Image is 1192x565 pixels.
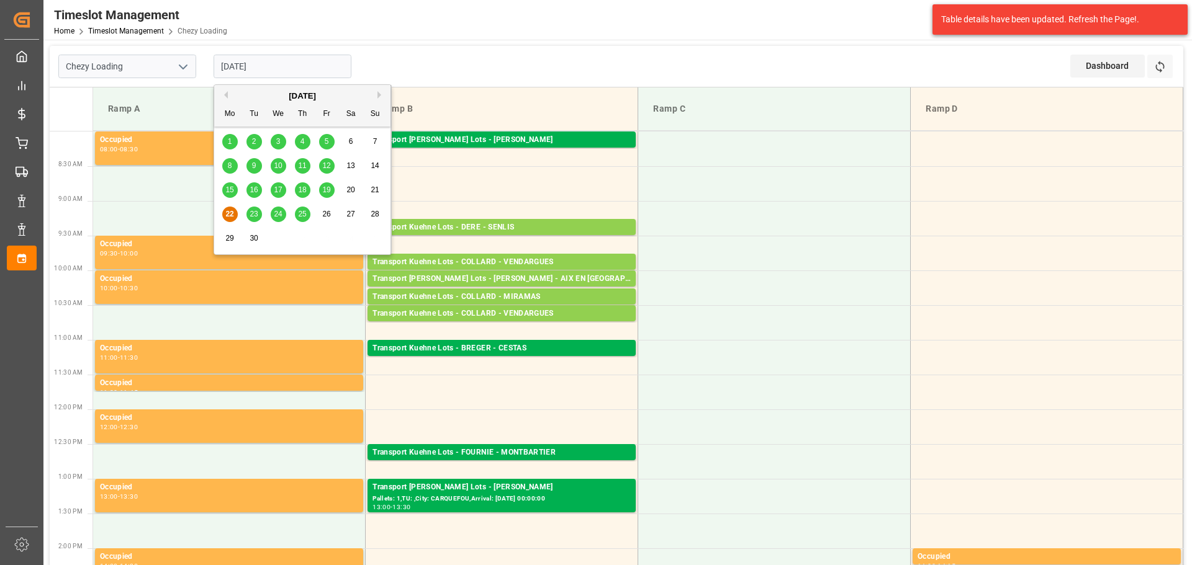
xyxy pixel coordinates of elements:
[120,389,138,395] div: 11:45
[100,355,118,360] div: 11:00
[246,231,262,246] div: Choose Tuesday, September 30th, 2025
[54,369,83,376] span: 11:30 AM
[372,459,631,469] div: Pallets: 2,TU: 62,City: MONTBARTIER,Arrival: [DATE] 00:00:00
[918,551,1176,563] div: Occupied
[271,207,286,222] div: Choose Wednesday, September 24th, 2025
[120,494,138,499] div: 13:30
[222,231,238,246] div: Choose Monday, September 29th, 2025
[214,55,351,78] input: DD-MM-YYYY
[54,265,83,272] span: 10:00 AM
[346,210,354,218] span: 27
[346,185,354,194] span: 20
[100,273,358,285] div: Occupied
[343,207,359,222] div: Choose Saturday, September 27th, 2025
[58,473,83,480] span: 1:00 PM
[58,230,83,237] span: 9:30 AM
[319,182,335,198] div: Choose Friday, September 19th, 2025
[58,161,83,167] span: 8:30 AM
[100,134,358,146] div: Occupied
[372,291,631,303] div: Transport Kuehne Lots - COLLARD - MIRAMAS
[319,107,335,122] div: Fr
[220,91,228,99] button: Previous Month
[100,377,358,389] div: Occupied
[103,97,355,120] div: Ramp A
[322,185,330,194] span: 19
[118,355,120,360] div: -
[376,97,628,120] div: Ramp B
[372,447,631,459] div: Transport Kuehne Lots - FOURNIE - MONTBARTIER
[295,134,310,149] div: Choose Thursday, September 4th, 2025
[271,134,286,149] div: Choose Wednesday, September 3rd, 2025
[100,412,358,424] div: Occupied
[118,494,120,499] div: -
[295,107,310,122] div: Th
[228,137,232,146] span: 1
[222,158,238,174] div: Choose Monday, September 8th, 2025
[100,481,358,494] div: Occupied
[173,57,192,76] button: open menu
[246,107,262,122] div: Tu
[373,137,377,146] span: 7
[225,234,233,242] span: 29
[346,161,354,170] span: 13
[271,158,286,174] div: Choose Wednesday, September 10th, 2025
[250,234,258,242] span: 30
[88,27,164,35] a: Timeslot Management
[322,210,330,218] span: 26
[252,161,256,170] span: 9
[118,146,120,152] div: -
[377,91,385,99] button: Next Month
[295,182,310,198] div: Choose Thursday, September 18th, 2025
[372,269,631,279] div: Pallets: 1,TU: ,City: VENDARGUES,Arrival: [DATE] 00:00:00
[100,551,358,563] div: Occupied
[54,6,227,24] div: Timeslot Management
[54,334,83,341] span: 11:00 AM
[372,273,631,285] div: Transport [PERSON_NAME] Lots - [PERSON_NAME] - AIX EN [GEOGRAPHIC_DATA]
[391,504,392,510] div: -
[343,134,359,149] div: Choose Saturday, September 6th, 2025
[319,207,335,222] div: Choose Friday, September 26th, 2025
[921,97,1173,120] div: Ramp D
[100,389,118,395] div: 11:30
[54,300,83,306] span: 10:30 AM
[298,210,306,218] span: 25
[58,195,83,202] span: 9:00 AM
[1070,55,1145,78] div: Dashboard
[58,55,196,78] input: Type to search/select
[372,308,631,320] div: Transport Kuehne Lots - COLLARD - VENDARGUES
[118,251,120,256] div: -
[100,494,118,499] div: 13:00
[648,97,900,120] div: Ramp C
[276,137,281,146] span: 3
[941,13,1170,26] div: Table details have been updated. Refresh the Page!.
[372,355,631,365] div: Pallets: 4,TU: 490,City: [GEOGRAPHIC_DATA],Arrival: [DATE] 00:00:00
[372,234,631,244] div: Pallets: 1,TU: 209,City: [GEOGRAPHIC_DATA],Arrival: [DATE] 00:00:00
[274,161,282,170] span: 10
[300,137,305,146] span: 4
[250,185,258,194] span: 16
[214,90,391,102] div: [DATE]
[325,137,329,146] span: 5
[100,424,118,430] div: 12:00
[222,207,238,222] div: Choose Monday, September 22nd, 2025
[392,504,410,510] div: 13:30
[246,207,262,222] div: Choose Tuesday, September 23rd, 2025
[118,389,120,395] div: -
[372,320,631,331] div: Pallets: 5,TU: 524,City: [GEOGRAPHIC_DATA],Arrival: [DATE] 00:00:00
[58,508,83,515] span: 1:30 PM
[100,146,118,152] div: 08:00
[319,158,335,174] div: Choose Friday, September 12th, 2025
[120,146,138,152] div: 08:30
[343,107,359,122] div: Sa
[246,134,262,149] div: Choose Tuesday, September 2nd, 2025
[246,158,262,174] div: Choose Tuesday, September 9th, 2025
[271,182,286,198] div: Choose Wednesday, September 17th, 2025
[343,158,359,174] div: Choose Saturday, September 13th, 2025
[120,285,138,291] div: 10:30
[368,134,383,149] div: Choose Sunday, September 7th, 2025
[228,161,232,170] span: 8
[246,182,262,198] div: Choose Tuesday, September 16th, 2025
[371,185,379,194] span: 21
[368,107,383,122] div: Su
[372,221,631,234] div: Transport Kuehne Lots - DERE - SENLIS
